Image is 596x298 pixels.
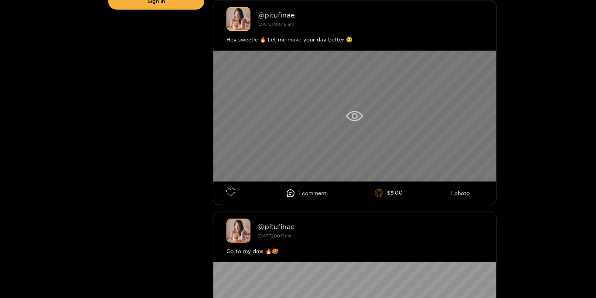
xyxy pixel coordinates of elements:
div: Go to my dms 🔥🥵 [226,247,483,256]
div: @ pitufinae [257,223,483,230]
li: $5.00 [375,189,403,198]
small: [DATE] 00:45 am [257,22,294,27]
img: pitufinae [226,219,250,243]
img: pitufinae [226,7,250,31]
small: [DATE] 00:11 am [257,233,291,238]
span: comment [302,190,326,196]
div: Hey sweetie 🔥 Let me make your day better 😏 [226,35,483,44]
li: 1 [287,189,326,197]
div: @ pitufinae [257,11,483,19]
li: 1 photo [451,190,470,196]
